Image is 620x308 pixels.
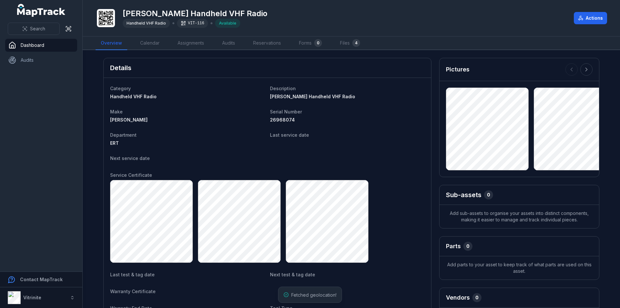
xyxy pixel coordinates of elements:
div: 0 [463,242,472,251]
a: MapTrack [17,4,66,17]
a: Dashboard [5,39,77,52]
a: Reservations [248,37,286,50]
span: Handheld VHF Radio [127,21,166,26]
span: Warranty Certificate [110,289,156,294]
span: [PERSON_NAME] Handheld VHF Radio [270,94,355,99]
span: Last service date [270,132,309,138]
h3: Pictures [446,65,470,74]
span: Search [30,26,45,32]
div: 0 [314,39,322,47]
a: Audits [217,37,240,50]
span: Handheld VHF Radio [110,94,157,99]
h3: Vendors [446,293,470,302]
span: Add parts to your asset to keep track of what parts are used on this asset. [439,256,599,280]
a: Calendar [135,37,165,50]
span: Description [270,86,296,91]
a: Overview [96,37,127,50]
span: Fetched geolocation! [291,292,336,298]
h2: Details [110,63,131,72]
div: VIT-116 [177,19,208,28]
h2: Sub-assets [446,190,481,199]
div: 0 [484,190,493,199]
div: 4 [352,39,360,47]
span: Serial Number [270,109,302,114]
a: Forms0 [294,37,327,50]
span: Last test & tag date [110,272,155,277]
span: Next test & tag date [270,272,315,277]
strong: Vitrinite [23,295,41,300]
a: Assignments [172,37,209,50]
span: [PERSON_NAME] [110,117,148,122]
h1: [PERSON_NAME] Handheld VHF Radio [123,8,267,19]
a: Files4 [335,37,365,50]
span: Next service date [110,155,150,161]
span: Category [110,86,131,91]
span: Service Certificate [110,172,152,178]
h3: Parts [446,242,461,251]
span: Add sub-assets to organise your assets into distinct components, making it easier to manage and t... [439,205,599,228]
button: Actions [574,12,607,24]
span: 26968074 [270,117,295,122]
span: Make [110,109,123,114]
span: ERT [110,140,119,146]
div: 0 [472,293,481,302]
strong: Contact MapTrack [20,277,63,282]
button: Search [8,23,60,35]
div: Available [215,19,240,28]
span: Department [110,132,137,138]
a: Audits [5,54,77,67]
